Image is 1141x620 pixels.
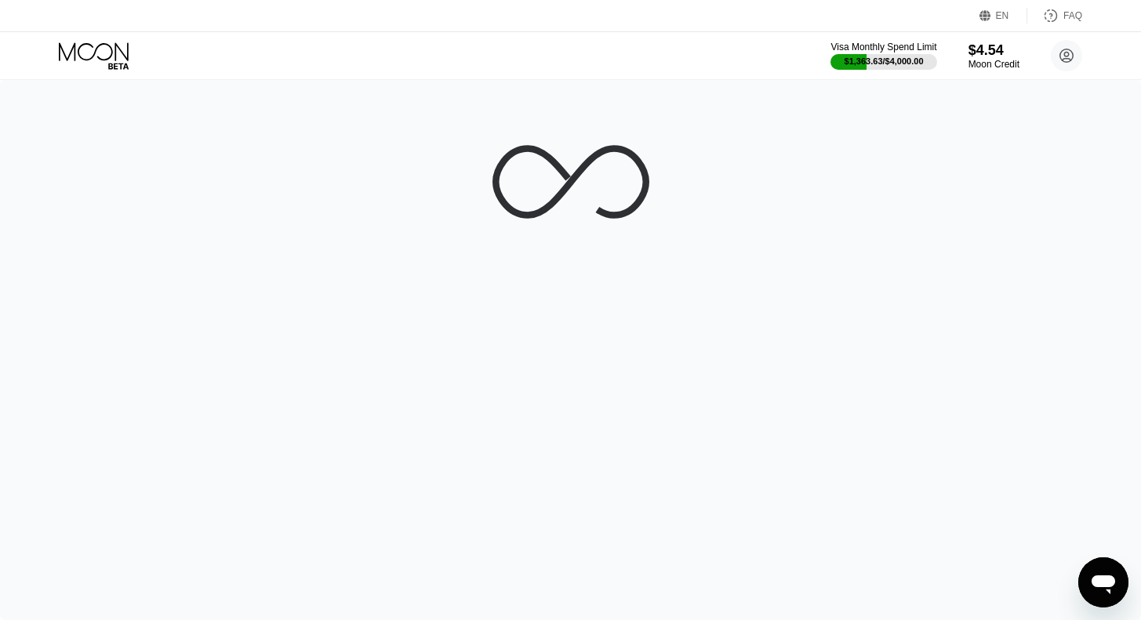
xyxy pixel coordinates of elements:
iframe: Button to launch messaging window [1078,557,1128,607]
div: EN [996,10,1009,21]
div: Moon Credit [968,59,1019,70]
div: Visa Monthly Spend Limit$1,363.63/$4,000.00 [830,42,936,70]
div: FAQ [1063,10,1082,21]
div: FAQ [1027,8,1082,24]
div: Visa Monthly Spend Limit [830,42,936,53]
div: $1,363.63 / $4,000.00 [845,56,924,66]
div: $4.54 [968,42,1019,59]
div: $4.54Moon Credit [968,42,1019,70]
div: EN [979,8,1027,24]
